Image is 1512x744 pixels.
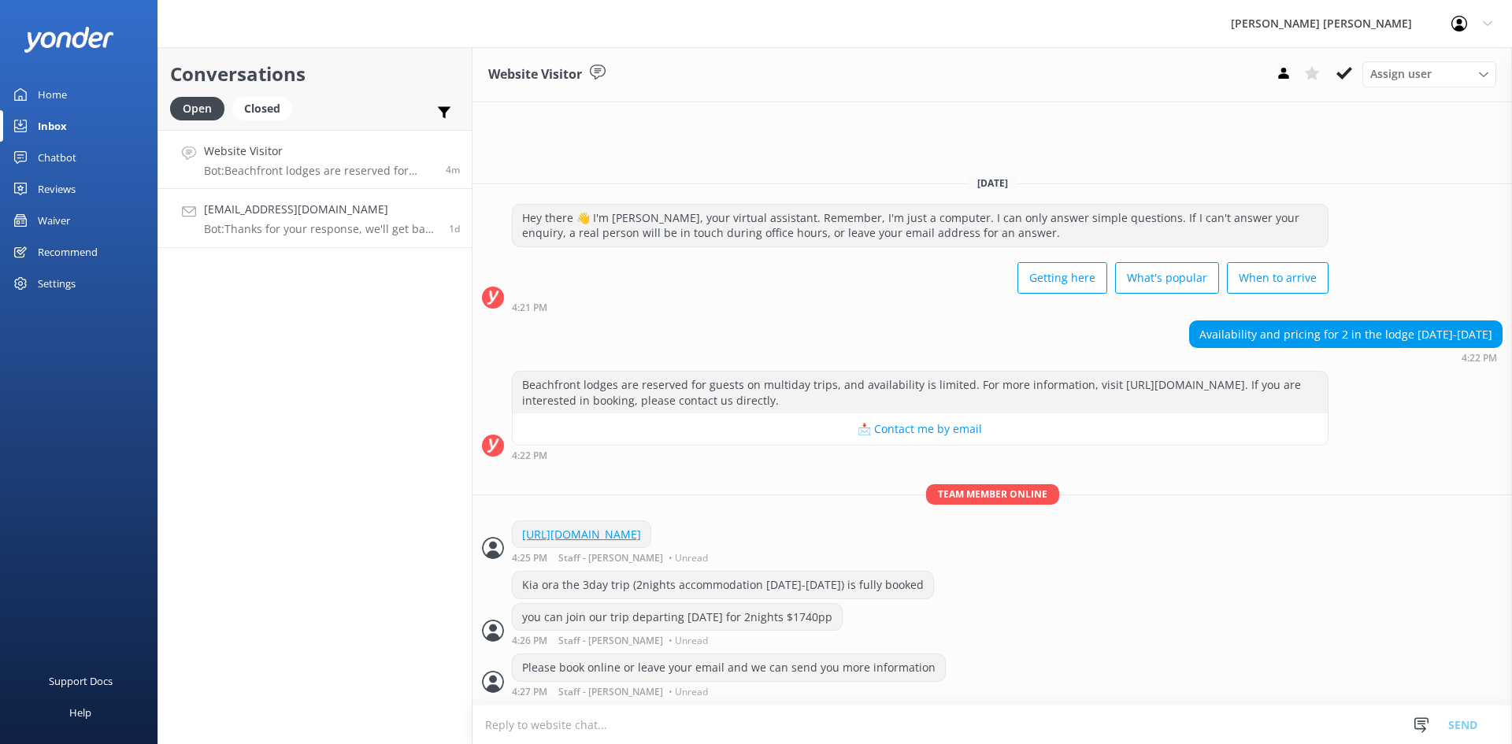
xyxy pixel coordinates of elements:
div: Support Docs [49,665,113,697]
div: Beachfront lodges are reserved for guests on multiday trips, and availability is limited. For mor... [513,372,1328,413]
div: Aug 23 2025 04:22pm (UTC +12:00) Pacific/Auckland [512,450,1329,461]
div: Reviews [38,173,76,205]
strong: 4:25 PM [512,553,547,563]
div: Help [69,697,91,728]
a: [EMAIL_ADDRESS][DOMAIN_NAME]Bot:Thanks for your response, we'll get back to you as soon as we can... [158,189,472,248]
div: Recommend [38,236,98,268]
div: Please book online or leave your email and we can send you more information [513,654,945,681]
h4: Website Visitor [204,143,434,160]
span: • Unread [669,553,708,563]
span: [DATE] [968,176,1017,190]
p: Bot: Thanks for your response, we'll get back to you as soon as we can during opening hours. [204,222,437,236]
h4: [EMAIL_ADDRESS][DOMAIN_NAME] [204,201,437,218]
span: • Unread [669,636,708,646]
div: Assign User [1362,61,1496,87]
p: Bot: Beachfront lodges are reserved for guests on multiday trips, and availability is limited. Fo... [204,164,434,178]
span: Assign user [1370,65,1432,83]
div: Open [170,97,224,120]
div: Aug 23 2025 04:22pm (UTC +12:00) Pacific/Auckland [1189,352,1503,363]
strong: 4:22 PM [1462,353,1497,363]
div: Closed [232,97,292,120]
div: Settings [38,268,76,299]
button: 📩 Contact me by email [513,413,1328,445]
div: Waiver [38,205,70,236]
button: What's popular [1115,262,1219,294]
div: Hey there 👋 I'm [PERSON_NAME], your virtual assistant. Remember, I'm just a computer. I can only ... [513,205,1328,246]
div: Aug 23 2025 04:25pm (UTC +12:00) Pacific/Auckland [512,552,712,563]
span: Aug 23 2025 04:22pm (UTC +12:00) Pacific/Auckland [446,163,460,176]
div: Inbox [38,110,67,142]
div: you can join our trip departing [DATE] for 2nights $1740pp [513,604,842,631]
a: Closed [232,99,300,117]
span: • Unread [669,687,708,697]
button: Getting here [1017,262,1107,294]
strong: 4:26 PM [512,636,547,646]
a: [URL][DOMAIN_NAME] [522,527,641,542]
strong: 4:27 PM [512,687,547,697]
div: Aug 23 2025 04:21pm (UTC +12:00) Pacific/Auckland [512,302,1329,313]
h2: Conversations [170,59,460,89]
strong: 4:22 PM [512,451,547,461]
span: Team member online [926,484,1059,504]
div: Kia ora the 3day trip (2nights accommodation [DATE]-[DATE]) is fully booked [513,572,933,598]
a: Website VisitorBot:Beachfront lodges are reserved for guests on multiday trips, and availability ... [158,130,472,189]
span: Staff - [PERSON_NAME] [558,553,663,563]
span: Aug 22 2025 03:23pm (UTC +12:00) Pacific/Auckland [449,222,460,235]
div: Availability and pricing for 2 in the lodge [DATE]-[DATE] [1190,321,1502,348]
div: Aug 23 2025 04:26pm (UTC +12:00) Pacific/Auckland [512,635,843,646]
img: yonder-white-logo.png [24,27,114,53]
div: Aug 23 2025 04:27pm (UTC +12:00) Pacific/Auckland [512,686,946,697]
h3: Website Visitor [488,65,582,85]
span: Staff - [PERSON_NAME] [558,687,663,697]
strong: 4:21 PM [512,303,547,313]
a: Open [170,99,232,117]
div: Home [38,79,67,110]
div: Chatbot [38,142,76,173]
span: Staff - [PERSON_NAME] [558,636,663,646]
button: When to arrive [1227,262,1329,294]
